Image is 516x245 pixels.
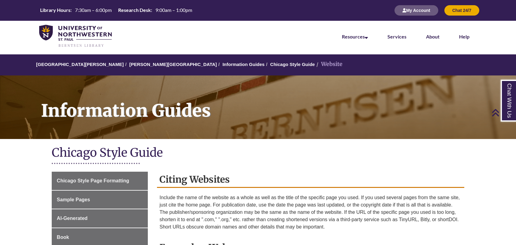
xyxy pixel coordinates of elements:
[36,62,124,67] a: [GEOGRAPHIC_DATA][PERSON_NAME]
[38,7,73,13] th: Library Hours:
[157,172,464,188] h2: Citing Websites
[444,8,479,13] a: Chat 24/7
[75,7,112,13] span: 7:30am – 6:00pm
[155,7,192,13] span: 9:00am – 1:00pm
[444,5,479,16] button: Chat 24/7
[387,34,406,39] a: Services
[394,5,438,16] button: My Account
[52,172,148,190] a: Chicago Style Page Formatting
[39,25,112,48] img: UNWSP Library Logo
[57,178,129,183] span: Chicago Style Page Formatting
[57,235,69,240] span: Book
[426,34,439,39] a: About
[52,191,148,209] a: Sample Pages
[57,197,90,202] span: Sample Pages
[116,7,153,13] th: Research Desk:
[342,34,368,39] a: Resources
[129,62,217,67] a: [PERSON_NAME][GEOGRAPHIC_DATA]
[52,209,148,228] a: AI-Generated
[159,194,462,231] p: Include the name of the website as a whole as well as the title of the specific page you used. If...
[57,216,88,221] span: AI-Generated
[459,34,469,39] a: Help
[38,7,195,13] table: Hours Today
[492,108,514,117] a: Back to Top
[394,8,438,13] a: My Account
[52,145,465,161] h1: Chicago Style Guide
[315,60,342,69] li: Website
[222,62,265,67] a: Information Guides
[34,75,516,131] h1: Information Guides
[270,62,315,67] a: Chicago Style Guide
[38,7,195,14] a: Hours Today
